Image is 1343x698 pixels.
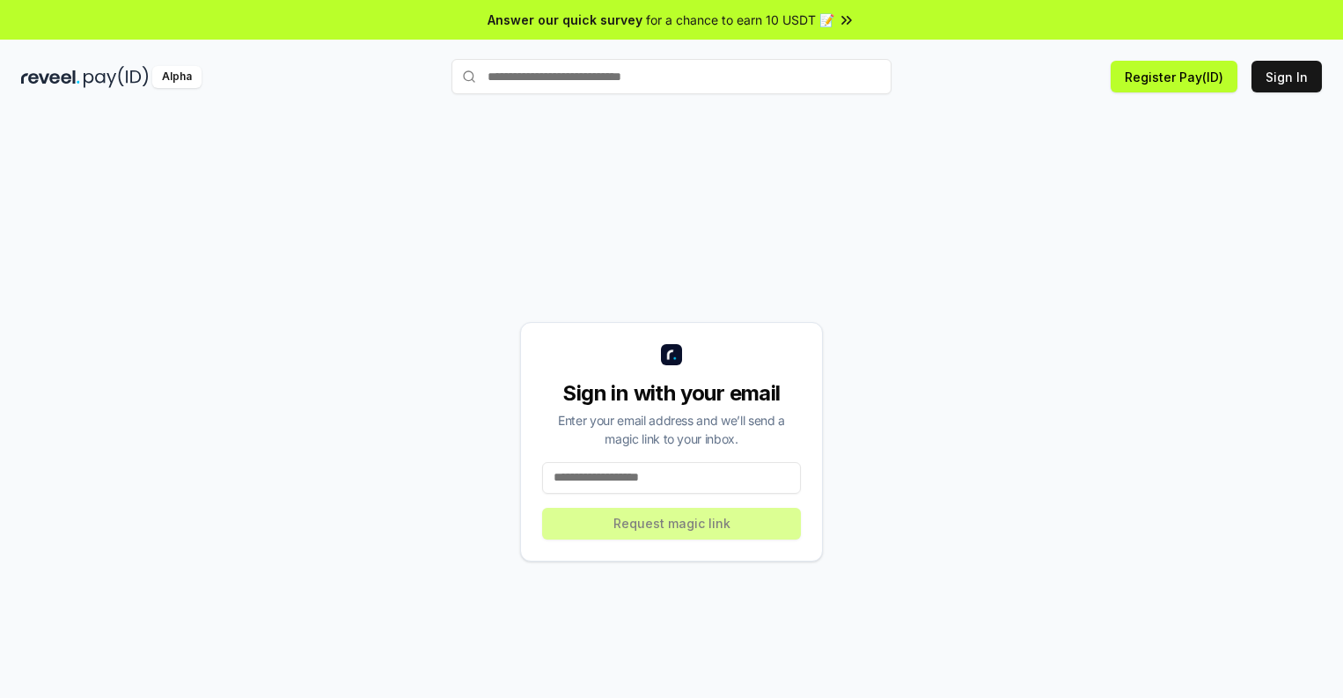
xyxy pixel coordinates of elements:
div: Enter your email address and we’ll send a magic link to your inbox. [542,411,801,448]
img: logo_small [661,344,682,365]
span: Answer our quick survey [488,11,642,29]
img: pay_id [84,66,149,88]
span: for a chance to earn 10 USDT 📝 [646,11,834,29]
div: Sign in with your email [542,379,801,408]
button: Sign In [1251,61,1322,92]
button: Register Pay(ID) [1111,61,1237,92]
img: reveel_dark [21,66,80,88]
div: Alpha [152,66,202,88]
